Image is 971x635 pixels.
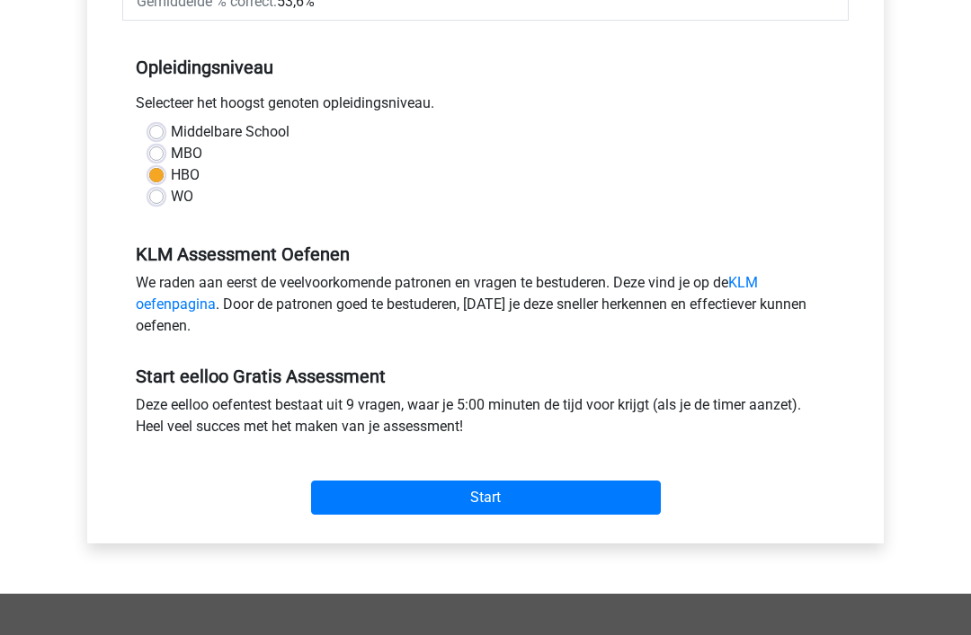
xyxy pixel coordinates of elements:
label: MBO [171,144,202,165]
input: Start [311,481,661,516]
label: Middelbare School [171,122,290,144]
div: Selecteer het hoogst genoten opleidingsniveau. [122,93,849,122]
div: We raden aan eerst de veelvoorkomende patronen en vragen te bestuderen. Deze vind je op de . Door... [122,273,849,345]
h5: Start eelloo Gratis Assessment [136,366,835,388]
label: HBO [171,165,200,187]
label: WO [171,187,193,208]
h5: KLM Assessment Oefenen [136,244,835,266]
h5: Opleidingsniveau [136,50,835,86]
div: Deze eelloo oefentest bestaat uit 9 vragen, waar je 5:00 minuten de tijd voor krijgt (als je de t... [122,395,849,445]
